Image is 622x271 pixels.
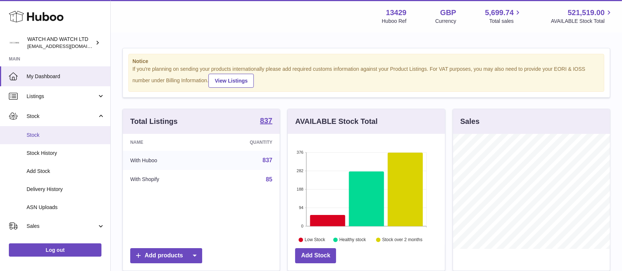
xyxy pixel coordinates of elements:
[27,43,108,49] span: [EMAIL_ADDRESS][DOMAIN_NAME]
[132,58,600,65] strong: Notice
[123,151,207,170] td: With Huboo
[382,18,407,25] div: Huboo Ref
[460,117,480,126] h3: Sales
[9,37,20,48] img: internalAdmin-13429@internal.huboo.com
[27,186,105,193] span: Delivery History
[382,237,422,242] text: Stock over 2 months
[440,8,456,18] strong: GBP
[295,117,377,126] h3: AVAILABLE Stock Total
[27,113,97,120] span: Stock
[130,248,202,263] a: Add products
[9,243,101,257] a: Log out
[435,18,456,25] div: Currency
[297,168,303,173] text: 282
[295,248,336,263] a: Add Stock
[305,237,325,242] text: Low Stock
[551,18,613,25] span: AVAILABLE Stock Total
[207,134,280,151] th: Quantity
[123,170,207,189] td: With Shopify
[339,237,366,242] text: Healthy stock
[27,204,105,211] span: ASN Uploads
[485,8,522,25] a: 5,699.74 Total sales
[568,8,605,18] span: 521,519.00
[130,117,178,126] h3: Total Listings
[489,18,522,25] span: Total sales
[266,176,273,183] a: 85
[123,134,207,151] th: Name
[27,93,97,100] span: Listings
[299,205,304,210] text: 94
[208,74,254,88] a: View Listings
[263,157,273,163] a: 837
[297,187,303,191] text: 188
[27,168,105,175] span: Add Stock
[297,150,303,154] text: 376
[27,150,105,157] span: Stock History
[27,73,105,80] span: My Dashboard
[551,8,613,25] a: 521,519.00 AVAILABLE Stock Total
[27,223,97,230] span: Sales
[301,224,304,228] text: 0
[260,117,272,124] strong: 837
[485,8,514,18] span: 5,699.74
[132,66,600,88] div: If you're planning on sending your products internationally please add required customs informati...
[260,117,272,126] a: 837
[386,8,407,18] strong: 13429
[27,132,105,139] span: Stock
[27,36,94,50] div: WATCH AND WATCH LTD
